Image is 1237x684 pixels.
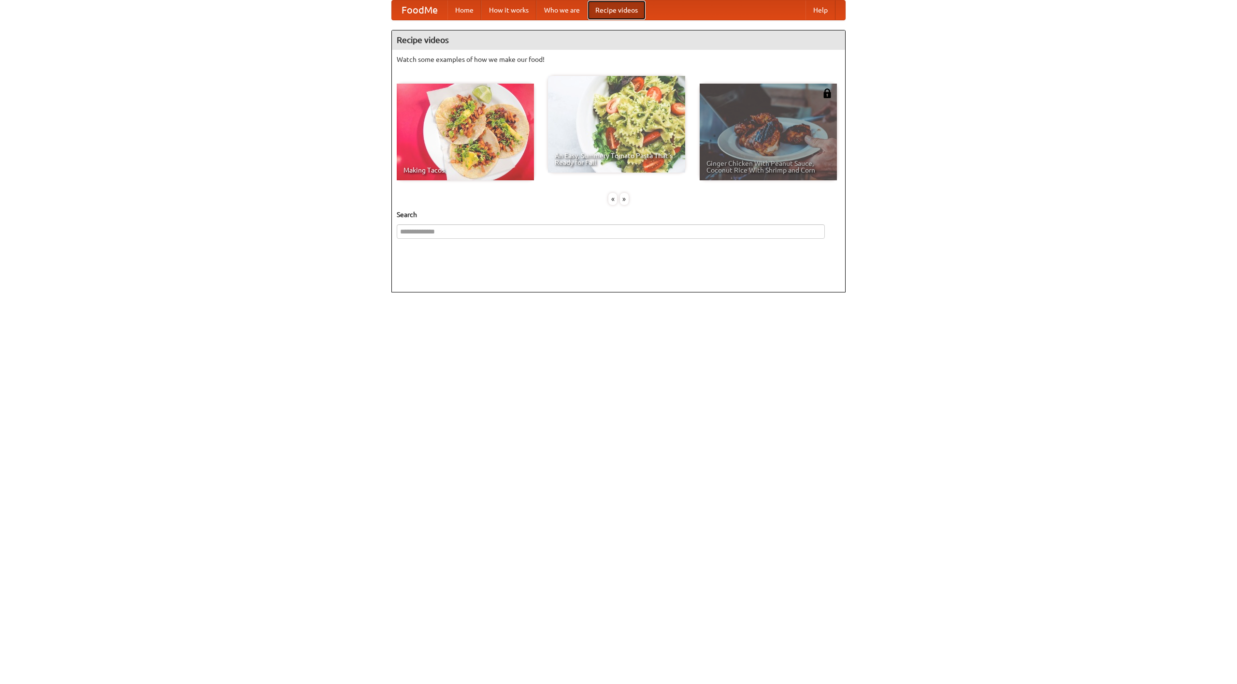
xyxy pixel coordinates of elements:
a: Who we are [536,0,588,20]
h5: Search [397,210,840,219]
div: « [608,193,617,205]
span: Making Tacos [403,167,527,174]
img: 483408.png [822,88,832,98]
a: How it works [481,0,536,20]
a: Help [805,0,835,20]
div: » [620,193,629,205]
p: Watch some examples of how we make our food! [397,55,840,64]
a: An Easy, Summery Tomato Pasta That's Ready for Fall [548,76,685,173]
a: Recipe videos [588,0,646,20]
a: Making Tacos [397,84,534,180]
a: FoodMe [392,0,447,20]
a: Home [447,0,481,20]
h4: Recipe videos [392,30,845,50]
span: An Easy, Summery Tomato Pasta That's Ready for Fall [555,152,678,166]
